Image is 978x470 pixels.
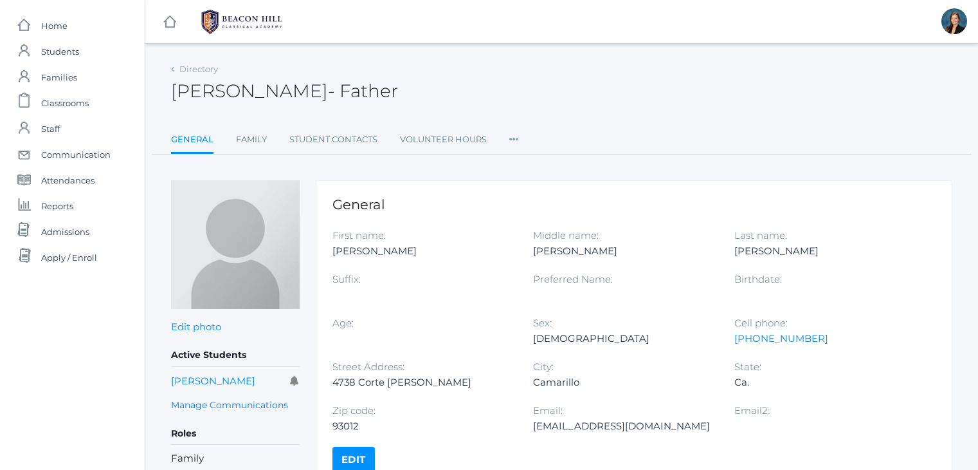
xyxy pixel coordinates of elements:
span: Classrooms [41,90,89,116]
a: Edit photo [171,321,221,333]
h5: Active Students [171,344,300,366]
label: Sex: [533,317,552,329]
a: [PHONE_NUMBER] [734,332,828,344]
div: [PERSON_NAME] [734,243,916,259]
div: 93012 [332,418,514,434]
label: Email: [533,404,563,417]
h5: Roles [171,423,300,445]
div: Allison Smith [941,8,967,34]
span: Apply / Enroll [41,245,97,270]
span: Admissions [41,219,89,245]
h2: [PERSON_NAME] [171,81,398,101]
label: First name: [332,229,386,241]
img: BHCALogos-05-308ed15e86a5a0abce9b8dd61676a3503ac9727e845dece92d48e8588c001991.png [194,6,290,38]
a: Manage Communications [171,398,288,413]
div: [DEMOGRAPHIC_DATA] [533,331,714,346]
div: [PERSON_NAME] [332,243,514,259]
span: Communication [41,142,111,167]
label: Last name: [734,229,787,241]
label: State: [734,361,761,373]
span: Students [41,39,79,64]
a: Directory [179,64,218,74]
span: Staff [41,116,60,142]
img: Dennis Mesick [171,180,300,309]
label: Middle name: [533,229,599,241]
label: Zip code: [332,404,376,417]
a: Student Contacts [289,127,377,153]
span: Attendances [41,167,95,193]
span: Home [41,13,68,39]
label: City: [533,361,554,373]
label: Email2: [734,404,769,417]
a: Family [236,127,267,153]
span: Families [41,64,77,90]
h1: General [332,197,936,212]
label: Suffix: [332,273,361,285]
a: Volunteer Hours [400,127,487,153]
i: Receives communications for this student [290,376,300,386]
a: [PERSON_NAME] [171,375,255,387]
label: Age: [332,317,354,329]
span: Reports [41,193,73,219]
label: Preferred Name: [533,273,613,285]
div: [PERSON_NAME] [533,243,714,259]
li: Family [171,451,300,466]
label: Birthdate: [734,273,782,285]
div: Camarillo [533,375,714,390]
div: 4738 Corte [PERSON_NAME] [332,375,514,390]
span: - Father [328,80,398,102]
label: Street Address: [332,361,404,373]
label: Cell phone: [734,317,788,329]
div: [EMAIL_ADDRESS][DOMAIN_NAME] [533,418,714,434]
a: General [171,127,213,155]
div: Ca. [734,375,916,390]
